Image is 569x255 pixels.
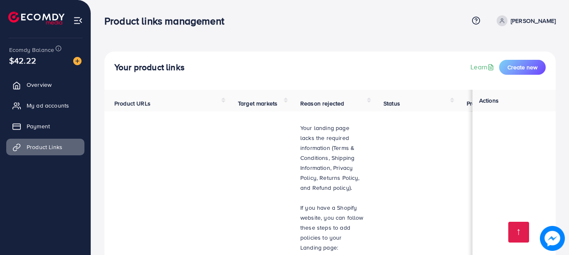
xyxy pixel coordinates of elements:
span: Reason rejected [300,99,344,108]
span: My ad accounts [27,101,69,110]
span: Status [383,99,400,108]
button: Create new [499,60,546,75]
span: Payment [27,122,50,130]
img: image [73,57,82,65]
p: Your landing page lacks the required information (Terms & Conditions, Shipping Information, Priva... [300,123,364,193]
span: Product URLs [114,99,151,108]
a: Product Links [6,139,84,155]
a: Overview [6,76,84,93]
span: Target markets [238,99,277,108]
span: Overview [27,81,52,89]
span: Create new [507,63,537,71]
span: Product Links [27,143,62,151]
img: image [540,226,565,251]
a: [PERSON_NAME] [493,15,556,26]
span: $42.22 [9,54,36,66]
p: [PERSON_NAME] [511,16,556,26]
span: Ecomdy Balance [9,46,54,54]
span: Product video [467,99,503,108]
h4: Your product links [114,62,185,73]
h3: Product links management [104,15,231,27]
span: Actions [479,96,499,105]
img: logo [8,12,64,25]
a: Learn [470,62,496,72]
a: My ad accounts [6,97,84,114]
p: If you have a Shopify website, you can follow these steps to add policies to your Landing page: [300,203,364,253]
img: menu [73,16,83,25]
a: Payment [6,118,84,135]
